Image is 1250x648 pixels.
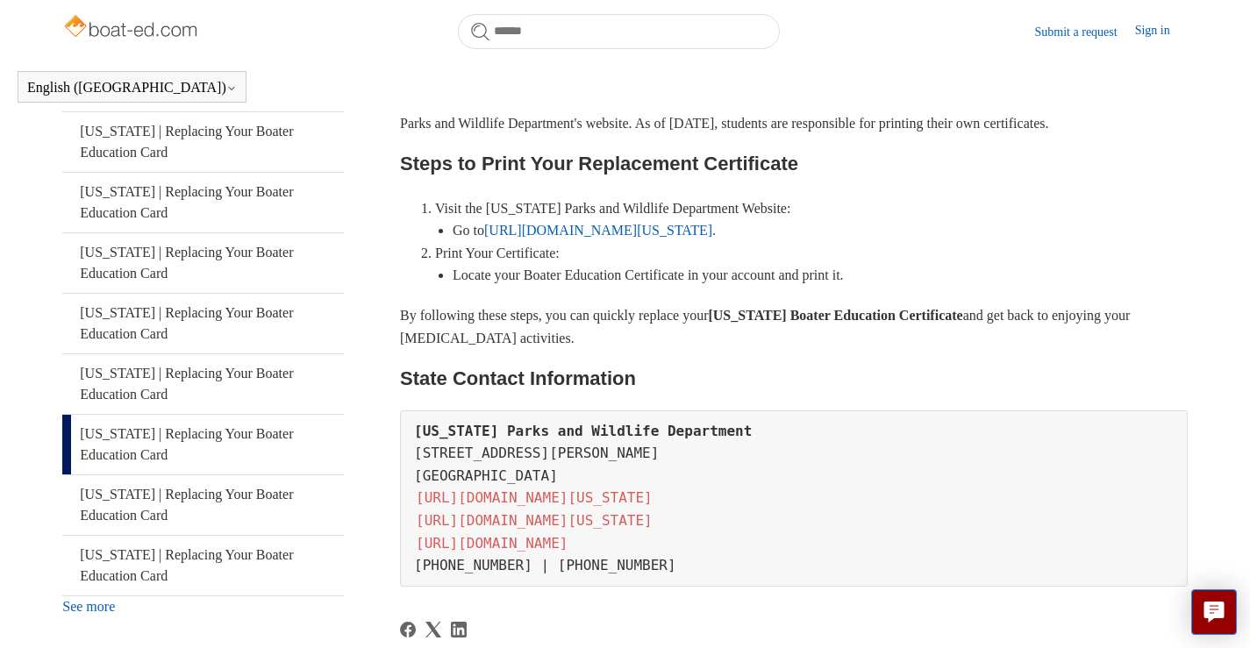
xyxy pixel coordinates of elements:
a: Facebook [400,622,416,637]
input: Search [458,14,780,49]
li: Go to . [453,219,1188,242]
p: By following these steps, you can quickly replace your and get back to enjoying your [MEDICAL_DAT... [400,304,1188,349]
a: [US_STATE] | Replacing Your Boater Education Card [62,354,344,414]
button: English ([GEOGRAPHIC_DATA]) [27,80,237,96]
a: [URL][DOMAIN_NAME] [414,533,569,553]
svg: Share this page on LinkedIn [451,622,467,637]
h2: Steps to Print Your Replacement Certificate [400,148,1188,179]
a: [US_STATE] | Replacing Your Boater Education Card [62,415,344,474]
a: Submit a request [1035,23,1135,41]
a: [URL][DOMAIN_NAME][US_STATE] [414,510,654,531]
li: Print Your Certificate: [435,242,1188,287]
strong: [US_STATE] Boater Education Certificate [708,308,962,323]
button: Live chat [1191,589,1237,635]
svg: Share this page on X Corp [425,622,441,637]
a: [US_STATE] | Replacing Your Boater Education Card [62,233,344,293]
a: X Corp [425,622,441,637]
li: Visit the [US_STATE] Parks and Wildlife Department Website: [435,197,1188,242]
p: If you've lost or damaged your , you can easily print a replacement from the [US_STATE] Parks and... [400,89,1188,134]
a: [URL][DOMAIN_NAME][US_STATE] [484,223,712,238]
a: [URL][DOMAIN_NAME][US_STATE] [414,488,654,508]
a: LinkedIn [451,622,467,637]
h2: State Contact Information [400,363,1188,394]
a: [US_STATE] | Replacing Your Boater Education Card [62,173,344,232]
a: [US_STATE] | Replacing Your Boater Education Card [62,294,344,353]
img: Boat-Ed Help Center home page [62,11,202,46]
a: Sign in [1135,21,1188,42]
a: [US_STATE] | Replacing Your Boater Education Card [62,536,344,595]
pre: [STREET_ADDRESS][PERSON_NAME] [GEOGRAPHIC_DATA] [PHONE_NUMBER] | [PHONE_NUMBER] [400,410,1188,587]
svg: Share this page on Facebook [400,622,416,637]
strong: [US_STATE] Parks and Wildlife Department [414,423,752,439]
a: See more [62,599,115,614]
a: [US_STATE] | Replacing Your Boater Education Card [62,112,344,172]
a: [US_STATE] | Replacing Your Boater Education Card [62,475,344,535]
li: Locate your Boater Education Certificate in your account and print it. [453,264,1188,287]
